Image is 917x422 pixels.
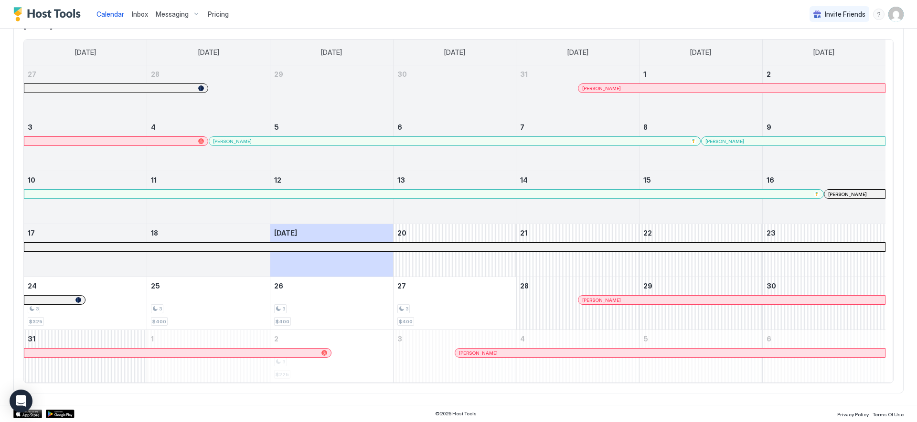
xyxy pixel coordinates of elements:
span: $400 [152,319,166,325]
span: 9 [767,123,771,131]
td: August 25, 2025 [147,277,270,330]
a: August 1, 2025 [640,65,762,83]
span: 30 [767,282,776,290]
span: 27 [397,282,406,290]
a: August 19, 2025 [270,224,393,242]
td: September 2, 2025 [270,330,393,383]
a: August 16, 2025 [763,171,885,189]
a: August 22, 2025 [640,224,762,242]
span: 3 [36,306,39,312]
a: August 24, 2025 [24,277,147,295]
td: August 30, 2025 [762,277,885,330]
a: July 27, 2025 [24,65,147,83]
a: July 29, 2025 [270,65,393,83]
td: August 22, 2025 [640,224,763,277]
span: Invite Friends [825,10,865,19]
span: Calendar [96,10,124,18]
a: Privacy Policy [837,409,869,419]
span: [DATE] [75,48,96,57]
a: August 23, 2025 [763,224,885,242]
a: August 29, 2025 [640,277,762,295]
span: [DATE] [567,48,588,57]
span: $400 [399,319,413,325]
td: August 23, 2025 [762,224,885,277]
a: August 31, 2025 [24,330,147,348]
a: August 9, 2025 [763,118,885,136]
td: August 27, 2025 [393,277,516,330]
span: [DATE] [198,48,219,57]
span: [DATE] [444,48,465,57]
a: August 6, 2025 [394,118,516,136]
td: August 5, 2025 [270,118,393,171]
a: August 5, 2025 [270,118,393,136]
span: 20 [397,229,406,237]
td: August 14, 2025 [516,171,640,224]
a: August 8, 2025 [640,118,762,136]
td: August 7, 2025 [516,118,640,171]
div: [PERSON_NAME] [459,350,881,356]
span: 6 [397,123,402,131]
a: July 31, 2025 [516,65,639,83]
a: August 26, 2025 [270,277,393,295]
td: August 24, 2025 [24,277,147,330]
span: 15 [643,176,651,184]
span: 3 [405,306,408,312]
td: August 8, 2025 [640,118,763,171]
a: August 17, 2025 [24,224,147,242]
span: 1 [151,335,154,343]
span: 10 [28,176,35,184]
span: 5 [643,335,648,343]
td: September 5, 2025 [640,330,763,383]
td: August 2, 2025 [762,65,885,118]
span: 12 [274,176,281,184]
div: Open Intercom Messenger [10,390,32,412]
span: [DATE] [274,229,297,237]
span: Pricing [208,10,229,19]
a: August 14, 2025 [516,171,639,189]
span: 17 [28,229,35,237]
span: 29 [274,70,283,78]
a: Monday [189,40,229,65]
td: August 18, 2025 [147,224,270,277]
span: 14 [520,176,528,184]
a: August 11, 2025 [147,171,270,189]
a: Thursday [558,40,598,65]
a: Calendar [96,9,124,19]
span: 3 [282,306,285,312]
td: August 21, 2025 [516,224,640,277]
span: 26 [274,282,283,290]
td: August 11, 2025 [147,171,270,224]
span: Inbox [132,10,148,18]
td: July 29, 2025 [270,65,393,118]
a: July 30, 2025 [394,65,516,83]
span: [PERSON_NAME] [213,138,252,144]
a: September 6, 2025 [763,330,885,348]
span: Messaging [156,10,189,19]
a: September 3, 2025 [394,330,516,348]
td: August 6, 2025 [393,118,516,171]
a: September 2, 2025 [270,330,393,348]
td: September 3, 2025 [393,330,516,383]
td: July 28, 2025 [147,65,270,118]
span: [DATE] [813,48,834,57]
a: Terms Of Use [873,409,904,419]
span: 2 [274,335,278,343]
div: Google Play Store [46,410,75,418]
a: August 27, 2025 [394,277,516,295]
span: 3 [159,306,162,312]
td: August 26, 2025 [270,277,393,330]
td: August 16, 2025 [762,171,885,224]
span: [PERSON_NAME] [828,191,867,197]
td: August 4, 2025 [147,118,270,171]
span: 31 [28,335,35,343]
td: September 4, 2025 [516,330,640,383]
div: [PERSON_NAME] [705,138,881,144]
a: Friday [681,40,721,65]
a: August 10, 2025 [24,171,147,189]
a: August 30, 2025 [763,277,885,295]
td: July 30, 2025 [393,65,516,118]
a: Host Tools Logo [13,7,85,21]
a: Sunday [65,40,106,65]
td: August 29, 2025 [640,277,763,330]
div: User profile [888,7,904,22]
